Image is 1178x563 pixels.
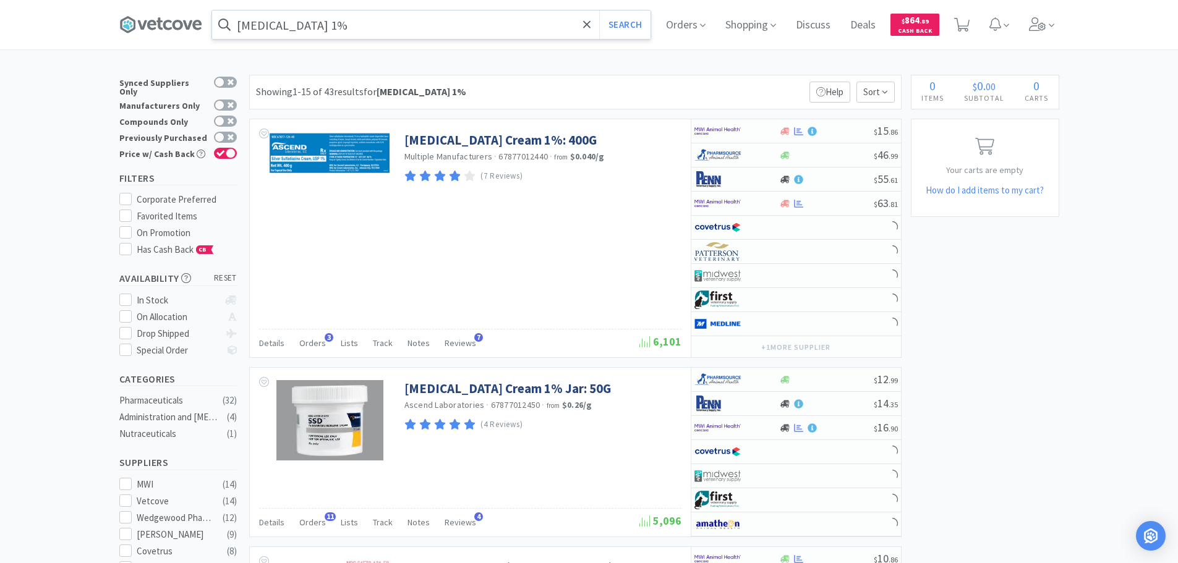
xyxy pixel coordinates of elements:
[890,8,939,41] a: $864.89Cash Back
[898,28,932,36] span: Cash Back
[137,494,213,509] div: Vetcove
[445,517,476,528] span: Reviews
[223,510,237,525] div: ( 12 )
[973,80,977,93] span: $
[570,151,605,162] strong: $0.040 / g
[137,226,237,240] div: On Promotion
[119,455,237,470] h5: Suppliers
[299,337,326,349] span: Orders
[137,477,213,492] div: MWI
[954,80,1015,92] div: .
[445,337,476,349] span: Reviews
[694,515,741,533] img: 3331a67d23dc422aa21b1ec98afbf632_11.png
[874,200,877,209] span: $
[341,337,358,349] span: Lists
[256,84,466,100] div: Showing 1-15 of 43 results
[911,183,1059,198] h5: How do I add items to my cart?
[223,477,237,492] div: ( 14 )
[137,243,214,255] span: Has Cash Back
[119,171,237,185] h5: Filters
[137,527,213,542] div: [PERSON_NAME]
[542,399,544,410] span: ·
[929,78,936,93] span: 0
[259,517,284,528] span: Details
[694,442,741,461] img: 77fca1acd8b6420a9015268ca798ef17_1.png
[404,132,597,148] a: [MEDICAL_DATA] Cream 1%: 400G
[599,11,651,39] button: Search
[212,11,651,39] input: Search by item, sku, manufacturer, ingredient, size...
[299,517,326,528] span: Orders
[694,370,741,389] img: 7915dbd3f8974342a4dc3feb8efc1740_58.png
[480,170,523,183] p: (7 Reviews)
[214,272,237,285] span: reset
[547,401,560,410] span: from
[856,82,895,103] span: Sort
[268,132,392,175] img: 2162b5c0277545ce8614f93a1ba84477_779592.png
[694,218,741,237] img: 77fca1acd8b6420a9015268ca798ef17_1.png
[874,172,898,186] span: 55
[694,170,741,188] img: e1133ece90fa4a959c5ae41b0808c578_9.png
[119,372,237,386] h5: Categories
[694,242,741,261] img: f5e969b455434c6296c6d81ef179fa71_3.png
[889,400,898,409] span: . 35
[791,20,835,31] a: Discuss
[119,148,208,158] div: Price w/ Cash Back
[874,424,877,433] span: $
[889,424,898,433] span: . 90
[889,127,898,137] span: . 86
[550,151,552,162] span: ·
[137,544,213,559] div: Covetrus
[223,494,237,509] div: ( 14 )
[1033,78,1039,93] span: 0
[137,293,219,308] div: In Stock
[694,315,741,333] img: a646391c64b94eb2892348a965bf03f3_134.png
[874,372,898,386] span: 12
[486,399,489,410] span: ·
[874,400,877,409] span: $
[259,337,284,349] span: Details
[1015,92,1059,104] h4: Carts
[874,420,898,434] span: 16
[137,510,213,525] div: Wedgewood Pharmacy
[404,380,611,397] a: [MEDICAL_DATA] Cream 1% Jar: 50G
[491,399,540,410] span: 67877012450
[494,151,497,162] span: ·
[137,192,237,207] div: Corporate Preferred
[119,426,220,441] div: Nutraceuticals
[694,394,741,413] img: e1133ece90fa4a959c5ae41b0808c578_9.png
[404,151,493,162] a: Multiple Manufacturers
[227,410,237,425] div: ( 4 )
[498,151,548,162] span: 67877012440
[480,418,523,431] p: (4 Reviews)
[373,337,393,349] span: Track
[137,326,219,341] div: Drop Shipped
[137,209,237,224] div: Favorited Items
[911,92,954,104] h4: Items
[1136,521,1166,551] div: Open Intercom Messenger
[474,512,483,521] span: 4
[694,418,741,437] img: f6b2451649754179b5b4e0c70c3f7cb0_2.png
[889,200,898,209] span: . 81
[845,20,881,31] a: Deals
[874,124,898,138] span: 15
[119,116,208,126] div: Compounds Only
[902,17,905,25] span: $
[889,376,898,385] span: . 99
[874,127,877,137] span: $
[197,246,209,253] span: CB
[377,85,466,98] strong: [MEDICAL_DATA] 1%
[119,132,208,142] div: Previously Purchased
[119,393,220,408] div: Pharmaceuticals
[639,334,681,349] span: 6,101
[954,92,1015,104] h4: Subtotal
[694,290,741,309] img: 67d67680309e4a0bb49a5ff0391dcc42_6.png
[694,491,741,509] img: 67d67680309e4a0bb49a5ff0391dcc42_6.png
[889,151,898,161] span: . 99
[137,343,219,358] div: Special Order
[408,337,430,349] span: Notes
[119,99,208,110] div: Manufacturers Only
[639,514,681,528] span: 5,096
[920,17,929,25] span: . 89
[119,410,220,425] div: Administration and [MEDICAL_DATA]
[408,517,430,528] span: Notes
